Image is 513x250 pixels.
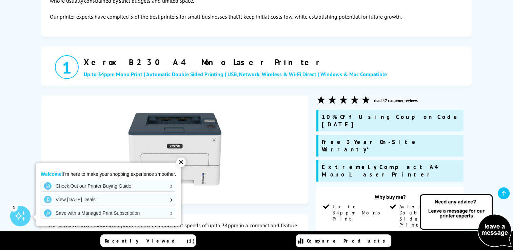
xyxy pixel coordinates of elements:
[55,55,79,79] div: 1
[84,71,387,78] span: Up to 34ppm Mono Print | Automatic Double Sided Printing | USB, Network, Wireless & Wi-Fi Direct ...
[374,98,418,103] a: read 47 customer reviews
[418,193,513,249] img: Open Live Chat window
[84,57,468,67] a: Xerox B230 A4 Mono Laser Printer
[333,204,389,222] span: Up to 34ppm Mono Print
[322,113,460,128] span: 10% Off Using Coupon Code [DATE]
[323,193,457,204] div: Why buy me?
[41,171,176,177] p: I'm here to make your shopping experience smoother.
[296,234,391,247] a: Compare Products
[10,204,18,211] div: 1
[50,12,463,21] p: Our printer experts have compiled 5 of the best printers for small businesses that’ll keep initia...
[41,181,176,191] a: Check Out our Printer Buying Guide
[307,238,389,244] span: Compare Products
[41,208,176,218] a: Save with a Managed Print Subscription
[176,158,186,167] div: ✕
[41,194,176,205] a: View [DATE] Deals
[128,103,221,196] img: Xerox B230
[100,234,196,247] a: Recently Viewed (1)
[41,171,63,177] strong: Welcome!
[399,204,455,228] span: Automatic Double Sided Printing
[105,238,195,244] span: Recently Viewed (1)
[322,163,437,178] span: Extremely Compact A4 Mono Laser Printer
[322,138,418,153] span: Free 3 Year On-Site Warranty*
